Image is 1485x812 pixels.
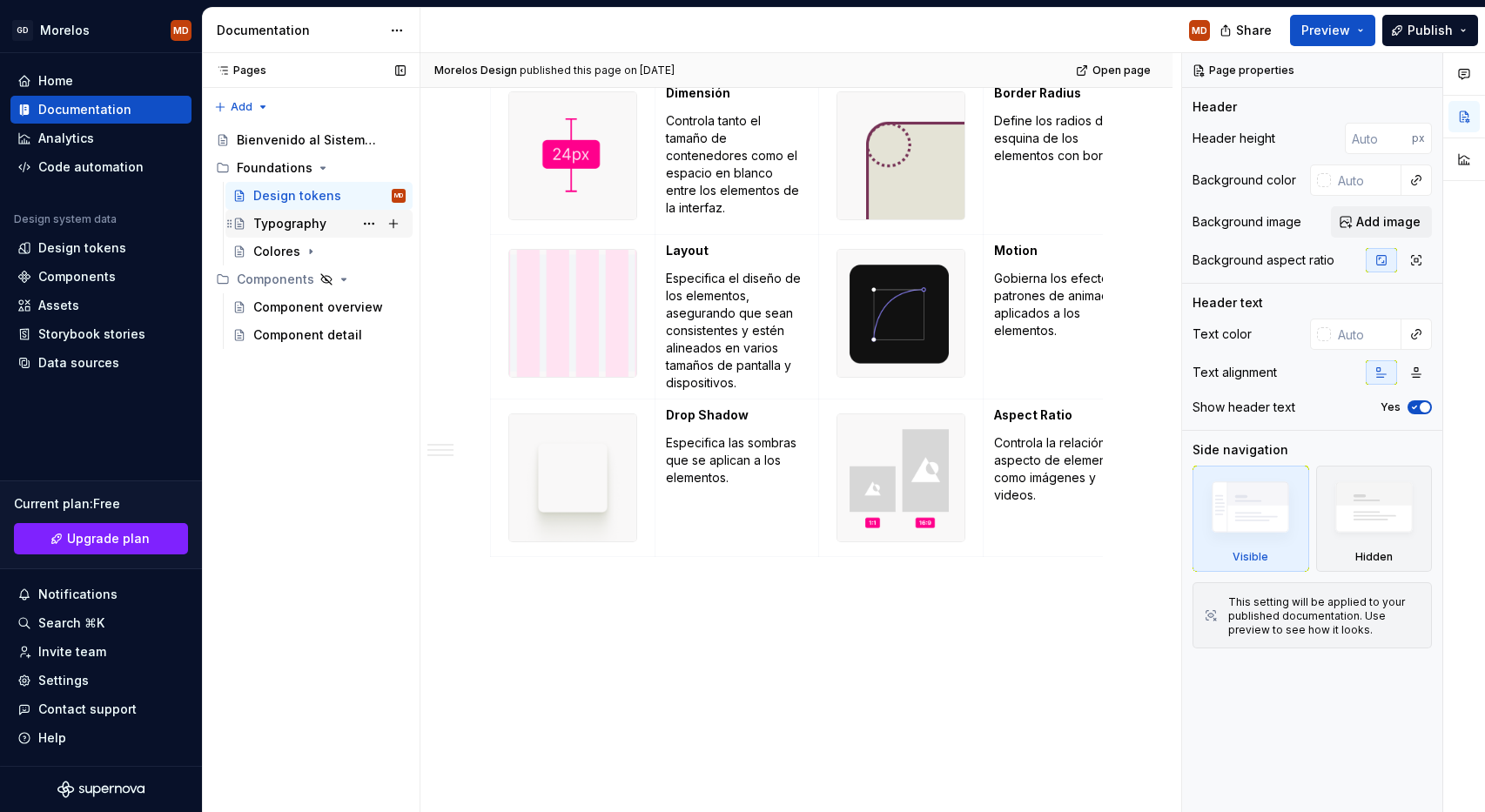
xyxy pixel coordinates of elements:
[666,434,809,487] p: Especifica las sombras que se aplican a los elementos.
[225,321,413,349] a: Component detail
[225,182,413,210] a: Design tokensMD
[38,701,137,718] div: Contact support
[1331,164,1401,196] input: Auto
[237,271,314,288] div: Components
[1290,15,1375,46] button: Preview
[1193,399,1295,416] div: Show header text
[1092,64,1151,77] span: Open page
[209,126,413,349] div: Page tree
[253,243,300,260] div: Colores
[1193,466,1309,572] div: Visible
[10,320,192,348] a: Storybook stories
[1071,58,1159,83] a: Open page
[10,580,192,608] button: Notifications
[837,92,964,219] img: abf7023b-d229-4474-a6c0-1e1b1696728a.png
[10,638,192,666] a: Invite team
[1381,400,1401,414] label: Yes
[10,667,192,695] a: Settings
[1193,252,1334,269] div: Background aspect ratio
[253,326,362,344] div: Component detail
[1331,206,1432,238] button: Add image
[1193,213,1301,231] div: Background image
[237,159,312,177] div: Foundations
[209,265,413,293] div: Components
[1412,131,1425,145] p: px
[209,126,413,154] a: Bienvenido al Sistema de Diseño del Gobierno [PERSON_NAME]
[1382,15,1478,46] button: Publish
[3,11,198,49] button: GDMorelosMD
[994,407,1072,422] strong: Aspect Ratio
[1193,98,1237,116] div: Header
[1345,123,1412,154] input: Auto
[1192,23,1207,37] div: MD
[10,124,192,152] a: Analytics
[1233,550,1268,564] div: Visible
[209,95,274,119] button: Add
[10,263,192,291] a: Components
[837,414,964,541] img: b35a3cde-b41f-4ebe-aae5-3a1dd0f7a253.png
[12,20,33,41] div: GD
[10,695,192,723] button: Contact support
[509,414,636,541] img: dca70a24-f688-4f20-98c6-4a5671938197.png
[38,354,119,372] div: Data sources
[1193,130,1275,147] div: Header height
[38,239,126,257] div: Design tokens
[666,243,709,258] strong: Layout
[994,270,1137,339] p: Gobierna los efectos y patrones de animación aplicados a los elementos.
[1236,22,1272,39] span: Share
[231,100,252,114] span: Add
[10,96,192,124] a: Documentation
[38,643,106,661] div: Invite team
[209,64,266,77] div: Pages
[225,210,413,238] a: Typography
[38,158,144,176] div: Code automation
[10,153,192,181] a: Code automation
[14,495,188,513] div: Current plan : Free
[10,67,192,95] a: Home
[666,270,809,392] p: Especifica el diseño de los elementos, asegurando que sean consistentes y estén alineados en vari...
[1193,171,1296,189] div: Background color
[666,85,730,100] strong: Dimensión
[1193,294,1263,312] div: Header text
[14,212,117,226] div: Design system data
[1408,22,1453,39] span: Publish
[520,64,675,77] div: published this page on [DATE]
[253,187,341,205] div: Design tokens
[10,234,192,262] a: Design tokens
[225,238,413,265] a: Colores
[509,92,636,219] img: 2630e995-4c6a-459a-ade6-4ee8697a7229.png
[38,297,79,314] div: Assets
[38,130,94,147] div: Analytics
[38,672,89,689] div: Settings
[38,101,131,118] div: Documentation
[1331,319,1401,350] input: Auto
[10,609,192,637] button: Search ⌘K
[1193,364,1277,381] div: Text alignment
[237,131,380,149] div: Bienvenido al Sistema de Diseño del Gobierno [PERSON_NAME]
[225,293,413,321] a: Component overview
[434,64,517,77] span: Morelos Design
[509,250,636,377] img: 5cdd4f61-b29a-4e11-a7fb-118252403124.png
[994,434,1137,504] p: Controla la relación de aspecto de elementos como imágenes y videos.
[994,243,1038,258] strong: Motion
[38,614,104,632] div: Search ⌘K
[994,85,1081,100] strong: Border Radius
[10,349,192,377] a: Data sources
[666,112,809,217] p: Controla tanto el tamaño de contenedores como el espacio en blanco entre los elementos de la inte...
[217,22,381,39] div: Documentation
[1211,15,1283,46] button: Share
[253,215,326,232] div: Typography
[1316,466,1433,572] div: Hidden
[666,407,749,422] strong: Drop Shadow
[38,586,118,603] div: Notifications
[837,250,964,377] img: 19259ba3-6323-493d-9856-10b700698477.png
[1193,325,1252,343] div: Text color
[1355,550,1393,564] div: Hidden
[10,292,192,319] a: Assets
[1193,441,1288,459] div: Side navigation
[253,299,383,316] div: Component overview
[173,23,189,37] div: MD
[994,112,1137,164] p: Define los radios de esquina de los elementos con bordes.
[57,781,144,798] svg: Supernova Logo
